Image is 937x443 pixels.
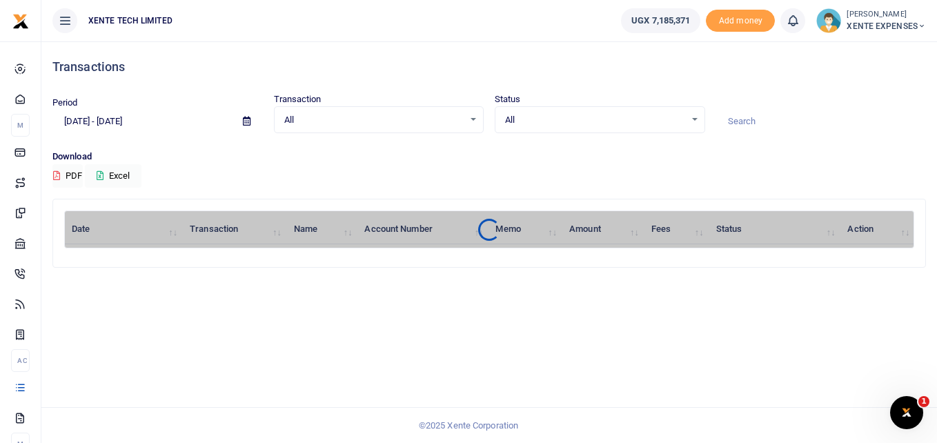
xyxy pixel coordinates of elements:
[631,14,690,28] span: UGX 7,185,371
[284,113,464,127] span: All
[816,8,841,33] img: profile-user
[85,164,141,188] button: Excel
[816,8,926,33] a: profile-user [PERSON_NAME] XENTE EXPENSES
[12,15,29,26] a: logo-small logo-large logo-large
[52,110,232,133] input: select period
[890,396,923,429] iframe: Intercom live chat
[52,150,926,164] p: Download
[706,10,775,32] span: Add money
[847,20,926,32] span: XENTE EXPENSES
[716,110,927,133] input: Search
[11,114,30,137] li: M
[621,8,700,33] a: UGX 7,185,371
[83,14,178,27] span: XENTE TECH LIMITED
[918,396,929,407] span: 1
[12,13,29,30] img: logo-small
[706,14,775,25] a: Add money
[706,10,775,32] li: Toup your wallet
[495,92,521,106] label: Status
[505,113,685,127] span: All
[847,9,926,21] small: [PERSON_NAME]
[52,96,78,110] label: Period
[11,349,30,372] li: Ac
[615,8,706,33] li: Wallet ballance
[274,92,322,106] label: Transaction
[52,59,926,75] h4: Transactions
[52,164,83,188] button: PDF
